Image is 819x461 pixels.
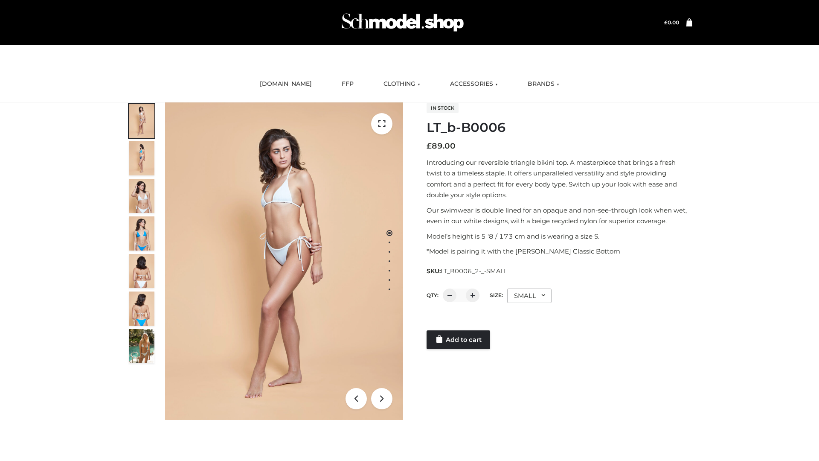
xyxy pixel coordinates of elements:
[129,104,154,138] img: ArielClassicBikiniTop_CloudNine_AzureSky_OW114ECO_1-scaled.jpg
[129,141,154,175] img: ArielClassicBikiniTop_CloudNine_AzureSky_OW114ECO_2-scaled.jpg
[507,289,552,303] div: SMALL
[165,102,403,420] img: ArielClassicBikiniTop_CloudNine_AzureSky_OW114ECO_1
[427,330,490,349] a: Add to cart
[427,120,692,135] h1: LT_b-B0006
[664,19,668,26] span: £
[427,141,432,151] span: £
[339,6,467,39] img: Schmodel Admin 964
[427,292,439,298] label: QTY:
[490,292,503,298] label: Size:
[427,157,692,201] p: Introducing our reversible triangle bikini top. A masterpiece that brings a fresh twist to a time...
[129,216,154,251] img: ArielClassicBikiniTop_CloudNine_AzureSky_OW114ECO_4-scaled.jpg
[521,75,566,93] a: BRANDS
[129,179,154,213] img: ArielClassicBikiniTop_CloudNine_AzureSky_OW114ECO_3-scaled.jpg
[427,246,692,257] p: *Model is pairing it with the [PERSON_NAME] Classic Bottom
[664,19,679,26] bdi: 0.00
[444,75,504,93] a: ACCESSORIES
[335,75,360,93] a: FFP
[427,103,459,113] span: In stock
[664,19,679,26] a: £0.00
[129,329,154,363] img: Arieltop_CloudNine_AzureSky2.jpg
[129,292,154,326] img: ArielClassicBikiniTop_CloudNine_AzureSky_OW114ECO_8-scaled.jpg
[427,231,692,242] p: Model’s height is 5 ‘8 / 173 cm and is wearing a size S.
[427,266,508,276] span: SKU:
[427,205,692,227] p: Our swimwear is double lined for an opaque and non-see-through look when wet, even in our white d...
[427,141,456,151] bdi: 89.00
[253,75,318,93] a: [DOMAIN_NAME]
[441,267,507,275] span: LT_B0006_2-_-SMALL
[129,254,154,288] img: ArielClassicBikiniTop_CloudNine_AzureSky_OW114ECO_7-scaled.jpg
[377,75,427,93] a: CLOTHING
